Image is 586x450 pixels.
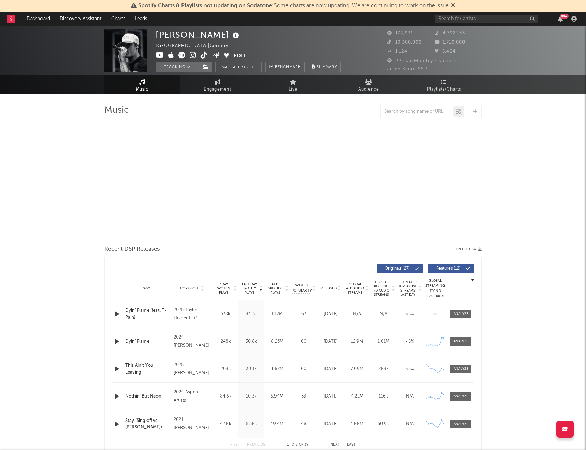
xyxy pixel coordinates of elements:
div: Global Streaming Trend (Last 60D) [425,278,445,299]
button: Export CSV [453,247,482,251]
div: 1 5 39 [279,441,317,449]
a: Stay (Sing off vs. [PERSON_NAME]) [125,417,170,431]
div: 1.88M [345,421,368,427]
div: 2025 [PERSON_NAME] [174,361,211,377]
button: Summary [308,62,341,72]
div: 209k [214,366,237,372]
span: Features ( 12 ) [433,267,464,271]
div: 2021 [PERSON_NAME] [174,416,211,432]
div: [DATE] [319,338,342,345]
div: [DATE] [319,421,342,427]
div: 2024 Aspen Artists [174,388,211,405]
span: 4,792,133 [435,31,465,35]
a: Discovery Assistant [55,12,106,26]
span: Originals ( 27 ) [381,267,413,271]
div: 60 [292,366,316,372]
div: [GEOGRAPHIC_DATA] | Country [156,42,236,50]
a: Playlists/Charts [406,75,482,94]
button: Email AlertsOff [215,62,262,72]
span: Live [289,85,297,94]
div: Dyin' Flame [125,338,170,345]
div: Name [125,286,170,291]
span: Jump Score: 66.3 [387,67,428,71]
a: Engagement [180,75,255,94]
div: 19.4M [266,421,288,427]
a: This Ain't You Leaving [125,362,170,376]
span: Spotify Charts & Playlists not updating on Sodatone [138,3,272,9]
div: 53 [292,393,316,400]
div: <5% [398,311,421,318]
span: Benchmark [275,63,301,71]
span: 19,300,000 [387,40,422,45]
a: Dyin' Flame (feat. T-Pain) [125,307,170,321]
span: 7 Day Spotify Plays [214,282,233,295]
div: 30.1k [240,366,262,372]
span: Global Rolling 7D Audio Streams [372,280,391,297]
span: Audience [358,85,379,94]
div: [DATE] [319,311,342,318]
div: N/A [372,311,395,318]
em: Off [250,66,258,69]
div: 12.9M [345,338,368,345]
div: 99 + [560,14,569,19]
div: <5% [398,338,421,345]
span: Recent DSP Releases [104,245,160,253]
div: 2025 Tayler Holder LLC [174,306,211,322]
div: 48 [292,421,316,427]
button: Tracking [156,62,199,72]
span: 1,710,000 [435,40,465,45]
a: Audience [331,75,406,94]
button: Last [347,443,356,447]
div: 1.12M [266,311,288,318]
span: 174,931 [387,31,413,35]
div: N/A [398,421,421,427]
input: Search for artists [435,15,538,23]
input: Search by song name or URL [381,109,453,115]
span: : Some charts are now updating. We are continuing to work on the issue [138,3,449,9]
div: 7.09M [345,366,368,372]
button: First [230,443,240,447]
span: Estimated % Playlist Streams Last Day [398,280,417,297]
div: 538k [214,311,237,318]
div: N/A [398,393,421,400]
button: Originals(27) [377,264,423,273]
div: 94.3k [240,311,262,318]
span: 1,124 [387,49,407,54]
div: 4.22M [345,393,368,400]
span: Dismiss [451,3,455,9]
a: Music [104,75,180,94]
span: to [290,443,294,446]
div: 1.61M [372,338,395,345]
div: 5.58k [240,421,262,427]
div: 2024 [PERSON_NAME] [174,333,211,350]
span: ATD Spotify Plays [266,282,284,295]
span: Spotify Popularity [292,283,312,293]
a: Charts [106,12,130,26]
div: [DATE] [319,393,342,400]
div: 30.8k [240,338,262,345]
span: Playlists/Charts [427,85,461,94]
span: 995,033 Monthly Listeners [387,59,456,63]
div: 10.3k [240,393,262,400]
div: 8.23M [266,338,288,345]
div: <5% [398,366,421,372]
button: Features(12) [428,264,474,273]
span: Engagement [204,85,231,94]
div: 60 [292,338,316,345]
div: 248k [214,338,237,345]
span: Global ATD Audio Streams [345,282,364,295]
button: 99+ [558,16,563,22]
span: Last Day Spotify Plays [240,282,258,295]
span: Music [136,85,149,94]
div: 42.8k [214,421,237,427]
a: Nothin’ But Neon [125,393,170,400]
div: 4.62M [266,366,288,372]
div: N/A [345,311,368,318]
span: Copyright [180,286,200,291]
div: 289k [372,366,395,372]
button: Previous [247,443,265,447]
